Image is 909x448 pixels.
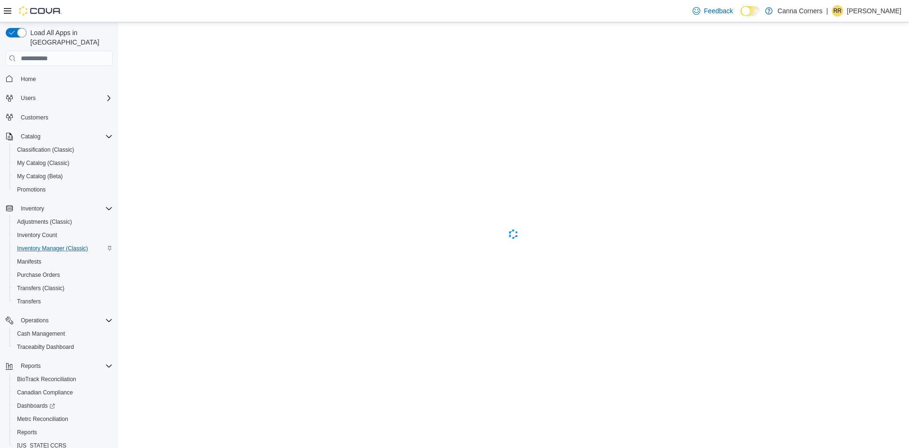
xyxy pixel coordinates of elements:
[13,184,50,195] a: Promotions
[13,256,113,267] span: Manifests
[2,359,116,373] button: Reports
[17,298,41,305] span: Transfers
[9,255,116,268] button: Manifests
[9,143,116,156] button: Classification (Classic)
[9,399,116,412] a: Dashboards
[13,171,113,182] span: My Catalog (Beta)
[13,157,113,169] span: My Catalog (Classic)
[17,92,39,104] button: Users
[17,315,113,326] span: Operations
[13,229,61,241] a: Inventory Count
[13,387,77,398] a: Canadian Compliance
[21,114,48,121] span: Customers
[9,156,116,170] button: My Catalog (Classic)
[17,111,113,123] span: Customers
[704,6,733,16] span: Feedback
[2,130,116,143] button: Catalog
[2,72,116,85] button: Home
[2,202,116,215] button: Inventory
[13,413,72,425] a: Metrc Reconciliation
[13,184,113,195] span: Promotions
[13,387,113,398] span: Canadian Compliance
[17,186,46,193] span: Promotions
[13,157,73,169] a: My Catalog (Classic)
[17,271,60,279] span: Purchase Orders
[13,413,113,425] span: Metrc Reconciliation
[13,341,113,353] span: Traceabilty Dashboard
[9,268,116,282] button: Purchase Orders
[13,256,45,267] a: Manifests
[13,229,113,241] span: Inventory Count
[13,341,78,353] a: Traceabilty Dashboard
[17,343,74,351] span: Traceabilty Dashboard
[9,282,116,295] button: Transfers (Classic)
[17,429,37,436] span: Reports
[17,146,74,154] span: Classification (Classic)
[9,340,116,354] button: Traceabilty Dashboard
[17,112,52,123] a: Customers
[2,91,116,105] button: Users
[9,386,116,399] button: Canadian Compliance
[13,171,67,182] a: My Catalog (Beta)
[826,5,828,17] p: |
[9,183,116,196] button: Promotions
[13,328,113,339] span: Cash Management
[19,6,62,16] img: Cova
[9,242,116,255] button: Inventory Manager (Classic)
[17,218,72,226] span: Adjustments (Classic)
[13,144,78,155] a: Classification (Classic)
[832,5,843,17] div: Ronny Reitmeier
[21,362,41,370] span: Reports
[833,5,841,17] span: RR
[17,203,113,214] span: Inventory
[17,402,55,410] span: Dashboards
[17,203,48,214] button: Inventory
[17,389,73,396] span: Canadian Compliance
[17,73,40,85] a: Home
[9,295,116,308] button: Transfers
[17,360,113,372] span: Reports
[17,330,65,338] span: Cash Management
[13,427,113,438] span: Reports
[21,94,36,102] span: Users
[13,296,45,307] a: Transfers
[13,216,113,228] span: Adjustments (Classic)
[13,427,41,438] a: Reports
[9,412,116,426] button: Metrc Reconciliation
[13,374,80,385] a: BioTrack Reconciliation
[13,216,76,228] a: Adjustments (Classic)
[17,258,41,265] span: Manifests
[17,360,45,372] button: Reports
[21,133,40,140] span: Catalog
[13,269,113,281] span: Purchase Orders
[17,284,64,292] span: Transfers (Classic)
[13,269,64,281] a: Purchase Orders
[740,6,760,16] input: Dark Mode
[21,75,36,83] span: Home
[2,110,116,124] button: Customers
[17,415,68,423] span: Metrc Reconciliation
[21,317,49,324] span: Operations
[847,5,901,17] p: [PERSON_NAME]
[27,28,113,47] span: Load All Apps in [GEOGRAPHIC_DATA]
[13,243,113,254] span: Inventory Manager (Classic)
[9,373,116,386] button: BioTrack Reconciliation
[9,229,116,242] button: Inventory Count
[13,296,113,307] span: Transfers
[13,374,113,385] span: BioTrack Reconciliation
[17,159,70,167] span: My Catalog (Classic)
[17,231,57,239] span: Inventory Count
[9,215,116,229] button: Adjustments (Classic)
[9,426,116,439] button: Reports
[17,92,113,104] span: Users
[777,5,822,17] p: Canna Corners
[9,327,116,340] button: Cash Management
[17,131,113,142] span: Catalog
[17,375,76,383] span: BioTrack Reconciliation
[17,245,88,252] span: Inventory Manager (Classic)
[21,205,44,212] span: Inventory
[13,328,69,339] a: Cash Management
[17,173,63,180] span: My Catalog (Beta)
[17,73,113,84] span: Home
